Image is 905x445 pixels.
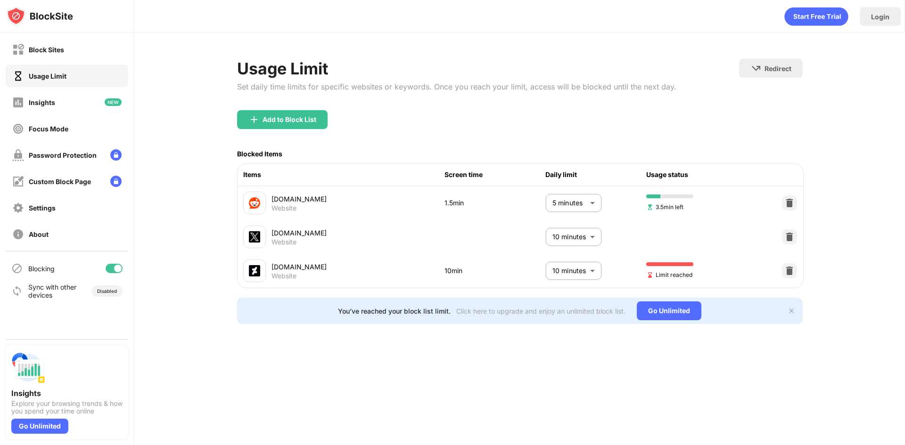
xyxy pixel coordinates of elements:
[243,170,445,180] div: Items
[28,283,77,299] div: Sync with other devices
[545,170,646,180] div: Daily limit
[271,262,445,272] div: [DOMAIN_NAME]
[29,204,56,212] div: Settings
[11,419,68,434] div: Go Unlimited
[12,70,24,82] img: time-usage-on.svg
[646,271,654,279] img: hourglass-end.svg
[444,266,545,276] div: 10min
[249,231,260,243] img: favicons
[11,263,23,274] img: blocking-icon.svg
[12,176,24,187] img: customize-block-page-off.svg
[97,288,117,294] div: Disabled
[12,97,24,108] img: insights-off.svg
[271,272,296,280] div: Website
[110,149,122,161] img: lock-menu.svg
[29,72,66,80] div: Usage Limit
[29,178,91,186] div: Custom Block Page
[237,82,676,91] div: Set daily time limits for specific websites or keywords. Once you reach your limit, access will b...
[788,307,795,315] img: x-button.svg
[338,307,451,315] div: You’ve reached your block list limit.
[29,230,49,238] div: About
[7,7,73,25] img: logo-blocksite.svg
[871,13,889,21] div: Login
[263,116,316,123] div: Add to Block List
[12,228,24,240] img: about-off.svg
[110,176,122,187] img: lock-menu.svg
[11,351,45,385] img: push-insights.svg
[646,202,683,211] span: 3.5min left
[11,285,23,297] img: sync-icon.svg
[237,150,282,158] div: Blocked Items
[637,301,701,320] div: Go Unlimited
[11,388,123,398] div: Insights
[444,170,545,180] div: Screen time
[646,270,692,279] span: Limit reached
[11,400,123,415] div: Explore your browsing trends & how you spend your time online
[12,44,24,56] img: block-off.svg
[29,125,68,133] div: Focus Mode
[29,98,55,106] div: Insights
[105,98,122,106] img: new-icon.svg
[646,203,654,211] img: hourglass-set.svg
[444,198,545,208] div: 1.5min
[646,170,747,180] div: Usage status
[12,202,24,214] img: settings-off.svg
[271,194,445,204] div: [DOMAIN_NAME]
[271,228,445,238] div: [DOMAIN_NAME]
[552,198,586,208] p: 5 minutes
[552,232,586,242] p: 10 minutes
[271,238,296,246] div: Website
[765,65,791,73] div: Redirect
[12,123,24,135] img: focus-off.svg
[29,151,97,159] div: Password Protection
[249,197,260,209] img: favicons
[552,266,586,276] p: 10 minutes
[12,149,24,161] img: password-protection-off.svg
[29,46,64,54] div: Block Sites
[249,265,260,276] img: favicons
[28,265,55,273] div: Blocking
[456,307,625,315] div: Click here to upgrade and enjoy an unlimited block list.
[784,7,848,26] div: animation
[237,59,676,78] div: Usage Limit
[271,204,296,212] div: Website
